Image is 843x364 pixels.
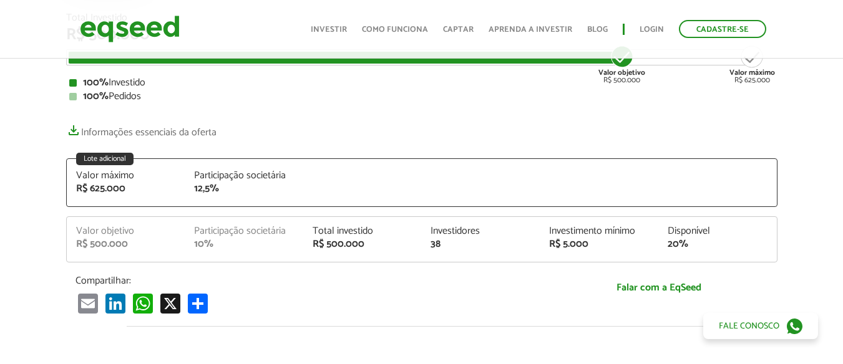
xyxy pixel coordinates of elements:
a: Login [640,26,664,34]
strong: 100% [83,74,109,91]
a: WhatsApp [130,293,155,314]
a: Cadastre-se [679,20,766,38]
div: Valor máximo [76,171,176,181]
div: Disponível [668,226,767,236]
strong: Valor objetivo [598,67,645,79]
img: EqSeed [80,12,180,45]
div: Valor objetivo [76,226,176,236]
div: 20% [668,239,767,249]
a: Captar [443,26,474,34]
a: Como funciona [362,26,428,34]
div: Investidores [431,226,530,236]
div: R$ 500.000 [76,239,176,249]
div: Investido [69,78,774,88]
div: R$ 500.000 [598,44,645,84]
div: Lote adicional [76,153,134,165]
div: Pedidos [69,92,774,102]
a: Blog [587,26,608,34]
a: LinkedIn [103,293,128,314]
p: Compartilhar: [76,275,531,287]
div: 10% [194,239,294,249]
a: Fale conosco [703,313,818,339]
div: Participação societária [194,171,294,181]
div: Investimento mínimo [549,226,649,236]
strong: 100% [83,88,109,105]
div: R$ 625.000 [76,184,176,194]
div: R$ 625.000 [729,44,775,84]
a: Aprenda a investir [489,26,572,34]
div: R$ 500.000 [313,239,412,249]
a: Informações essenciais da oferta [66,120,217,138]
div: Participação societária [194,226,294,236]
div: Total investido [313,226,412,236]
div: R$ 5.000 [549,239,649,249]
div: 12,5% [194,184,294,194]
a: Email [76,293,100,314]
a: Compartilhar [185,293,210,314]
strong: Valor máximo [729,67,775,79]
a: Falar com a EqSeed [550,275,768,300]
div: 38 [431,239,530,249]
a: Investir [311,26,347,34]
a: X [158,293,183,314]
